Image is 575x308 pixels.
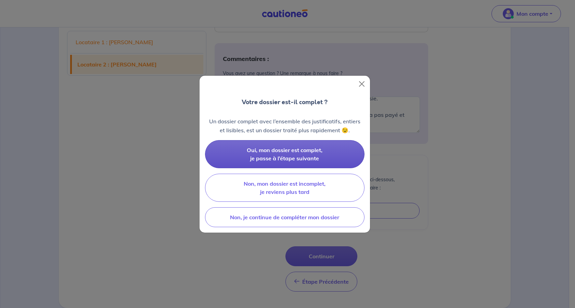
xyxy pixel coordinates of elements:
button: Oui, mon dossier est complet, je passe à l’étape suivante [205,140,365,168]
span: Non, mon dossier est incomplet, je reviens plus tard [244,180,325,195]
button: Close [356,78,367,89]
p: Un dossier complet avec l’ensemble des justificatifs, entiers et lisibles, est un dossier traité ... [205,117,365,135]
p: Votre dossier est-il complet ? [242,98,328,107]
span: Non, je continue de compléter mon dossier [230,214,339,221]
button: Non, mon dossier est incomplet, je reviens plus tard [205,174,365,202]
span: Oui, mon dossier est complet, je passe à l’étape suivante [247,147,322,162]
button: Non, je continue de compléter mon dossier [205,207,365,227]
